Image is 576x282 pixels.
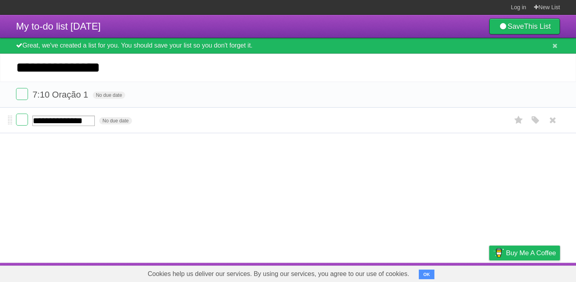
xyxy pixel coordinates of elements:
[409,265,442,280] a: Developers
[16,21,101,32] span: My to-do list [DATE]
[16,114,28,126] label: Done
[489,246,560,260] a: Buy me a coffee
[493,246,504,260] img: Buy me a coffee
[16,88,28,100] label: Done
[383,265,400,280] a: About
[32,90,90,100] span: 7:10 Oração 1
[452,265,469,280] a: Terms
[140,266,417,282] span: Cookies help us deliver our services. By using our services, you agree to our use of cookies.
[489,18,560,34] a: SaveThis List
[99,117,132,124] span: No due date
[419,270,434,279] button: OK
[93,92,125,99] span: No due date
[511,114,526,127] label: Star task
[510,265,560,280] a: Suggest a feature
[479,265,500,280] a: Privacy
[524,22,551,30] b: This List
[506,246,556,260] span: Buy me a coffee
